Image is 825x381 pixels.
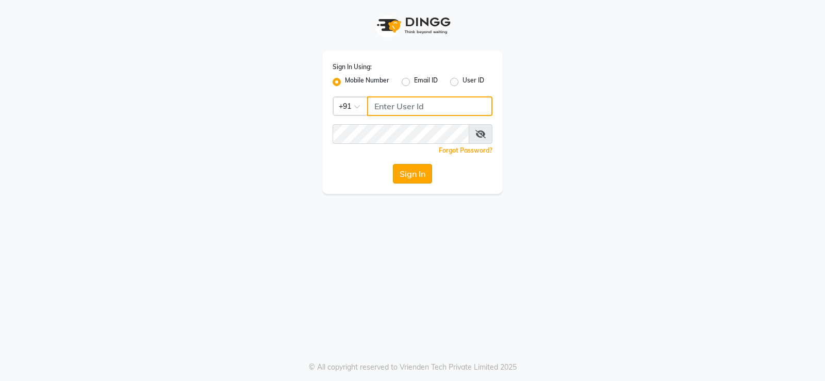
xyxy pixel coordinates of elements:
label: Email ID [414,76,438,88]
label: User ID [463,76,484,88]
img: logo1.svg [371,10,454,41]
a: Forgot Password? [439,146,492,154]
input: Username [367,96,492,116]
input: Username [333,124,469,144]
label: Mobile Number [345,76,389,88]
label: Sign In Using: [333,62,372,72]
button: Sign In [393,164,432,184]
